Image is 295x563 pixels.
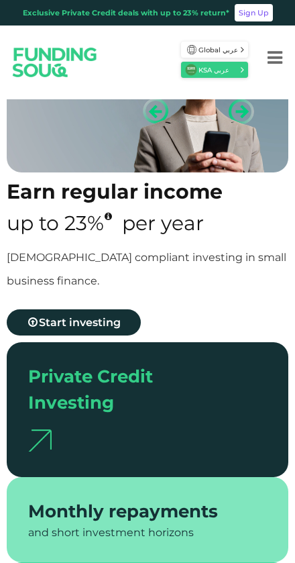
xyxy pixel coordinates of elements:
div: Monthly repayments [28,499,243,525]
img: arrow [28,429,52,452]
img: Logo [2,35,108,89]
div: Exclusive Private Credit deals with up to 23% return* [23,7,229,19]
span: Start investing [39,316,121,329]
a: Start investing [7,309,141,336]
div: Private Credit Investing [28,364,243,416]
div: Earn regular income [7,179,288,204]
h2: [DEMOGRAPHIC_DATA] compliant investing in small business finance. [7,246,288,293]
button: Menu [255,31,295,85]
span: Per Year [122,211,204,236]
img: SA Flag [185,64,197,76]
span: Global عربي [198,45,239,55]
a: Sign Up [235,4,273,21]
span: KSA عربي [198,65,239,75]
i: 23% IRR (expected) ~ 15% Net yield (expected) [105,211,112,222]
span: Up to 23% [7,211,104,236]
div: and short investment horizons [28,525,267,541]
img: SA Flag [187,45,196,54]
